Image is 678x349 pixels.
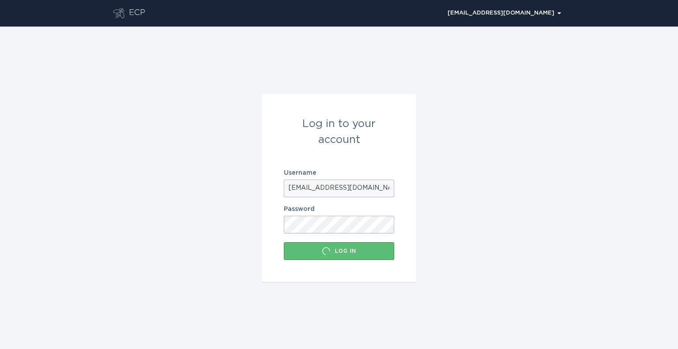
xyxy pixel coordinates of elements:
[322,247,331,255] div: Loading
[284,206,394,212] label: Password
[129,8,145,19] div: ECP
[284,116,394,148] div: Log in to your account
[284,242,394,260] button: Log in
[288,247,390,255] div: Log in
[113,8,124,19] button: Go to dashboard
[444,7,565,20] button: Open user account details
[444,7,565,20] div: Popover menu
[284,170,394,176] label: Username
[448,11,561,16] div: [EMAIL_ADDRESS][DOMAIN_NAME]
